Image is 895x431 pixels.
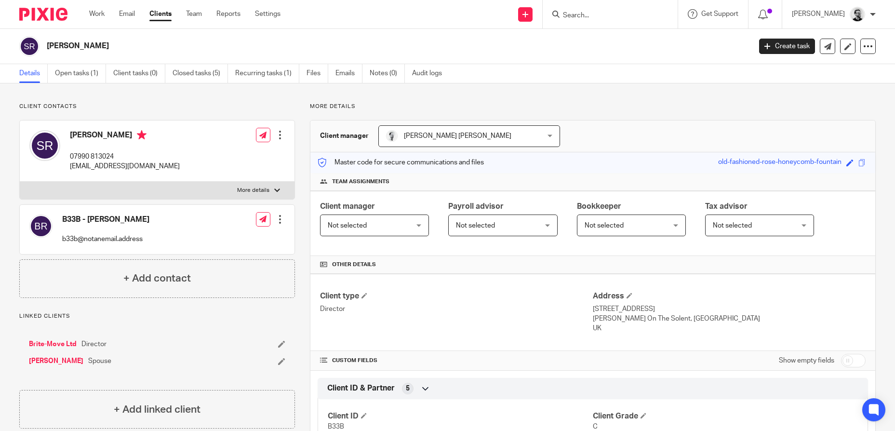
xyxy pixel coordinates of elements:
[310,103,876,110] p: More details
[701,11,738,17] span: Get Support
[320,131,369,141] h3: Client manager
[705,202,748,210] span: Tax advisor
[255,9,281,19] a: Settings
[70,130,180,142] h4: [PERSON_NAME]
[113,64,165,83] a: Client tasks (0)
[55,64,106,83] a: Open tasks (1)
[173,64,228,83] a: Closed tasks (5)
[577,202,621,210] span: Bookkeeper
[216,9,240,19] a: Reports
[19,8,67,21] img: Pixie
[320,202,375,210] span: Client manager
[19,36,40,56] img: svg%3E
[456,222,495,229] span: Not selected
[88,356,111,366] span: Spouse
[593,423,598,430] span: C
[137,130,147,140] i: Primary
[114,402,200,417] h4: + Add linked client
[718,157,842,168] div: old-fashioned-rose-honeycomb-fountain
[593,411,858,421] h4: Client Grade
[237,187,269,194] p: More details
[81,339,107,349] span: Director
[318,158,484,167] p: Master code for secure communications and files
[70,152,180,162] p: 07990 813024
[328,423,344,430] span: B33B
[850,7,865,22] img: Jack_2025.jpg
[585,222,624,229] span: Not selected
[119,9,135,19] a: Email
[370,64,405,83] a: Notes (0)
[29,215,53,238] img: svg%3E
[328,222,367,229] span: Not selected
[29,130,60,161] img: svg%3E
[19,64,48,83] a: Details
[448,202,504,210] span: Payroll advisor
[335,64,362,83] a: Emails
[328,411,593,421] h4: Client ID
[332,178,389,186] span: Team assignments
[47,41,605,51] h2: [PERSON_NAME]
[593,323,866,333] p: UK
[307,64,328,83] a: Files
[406,384,410,393] span: 5
[123,271,191,286] h4: + Add contact
[29,339,77,349] a: Brite-Move Ltd
[70,162,180,171] p: [EMAIL_ADDRESS][DOMAIN_NAME]
[89,9,105,19] a: Work
[779,356,834,365] label: Show empty fields
[593,304,866,314] p: [STREET_ADDRESS]
[320,357,593,364] h4: CUSTOM FIELDS
[149,9,172,19] a: Clients
[320,304,593,314] p: Director
[593,291,866,301] h4: Address
[186,9,202,19] a: Team
[19,312,295,320] p: Linked clients
[792,9,845,19] p: [PERSON_NAME]
[62,215,149,225] h4: B33B - [PERSON_NAME]
[759,39,815,54] a: Create task
[404,133,511,139] span: [PERSON_NAME] [PERSON_NAME]
[562,12,649,20] input: Search
[386,130,398,142] img: Mass_2025.jpg
[62,234,149,244] p: b33b@notanemail.address
[713,222,752,229] span: Not selected
[235,64,299,83] a: Recurring tasks (1)
[593,314,866,323] p: [PERSON_NAME] On The Solent, [GEOGRAPHIC_DATA]
[320,291,593,301] h4: Client type
[19,103,295,110] p: Client contacts
[327,383,395,393] span: Client ID & Partner
[29,356,83,366] a: [PERSON_NAME]
[332,261,376,269] span: Other details
[412,64,449,83] a: Audit logs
